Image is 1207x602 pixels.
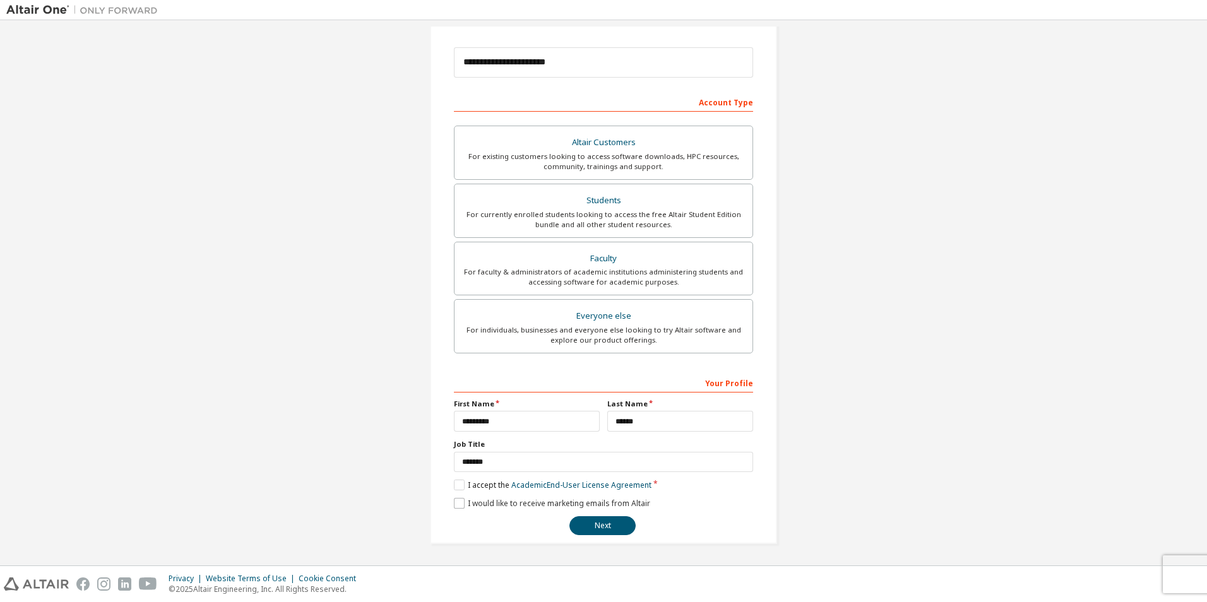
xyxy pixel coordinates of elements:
[454,372,753,392] div: Your Profile
[462,325,745,345] div: For individuals, businesses and everyone else looking to try Altair software and explore our prod...
[76,577,90,591] img: facebook.svg
[139,577,157,591] img: youtube.svg
[454,399,600,409] label: First Name
[462,267,745,287] div: For faculty & administrators of academic institutions administering students and accessing softwa...
[462,210,745,230] div: For currently enrolled students looking to access the free Altair Student Edition bundle and all ...
[454,91,753,112] div: Account Type
[454,480,651,490] label: I accept the
[6,4,164,16] img: Altair One
[511,480,651,490] a: Academic End-User License Agreement
[462,192,745,210] div: Students
[569,516,636,535] button: Next
[206,574,299,584] div: Website Terms of Use
[454,439,753,449] label: Job Title
[607,399,753,409] label: Last Name
[462,151,745,172] div: For existing customers looking to access software downloads, HPC resources, community, trainings ...
[97,577,110,591] img: instagram.svg
[299,574,364,584] div: Cookie Consent
[169,574,206,584] div: Privacy
[462,134,745,151] div: Altair Customers
[462,250,745,268] div: Faculty
[462,307,745,325] div: Everyone else
[4,577,69,591] img: altair_logo.svg
[454,498,650,509] label: I would like to receive marketing emails from Altair
[169,584,364,594] p: © 2025 Altair Engineering, Inc. All Rights Reserved.
[118,577,131,591] img: linkedin.svg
